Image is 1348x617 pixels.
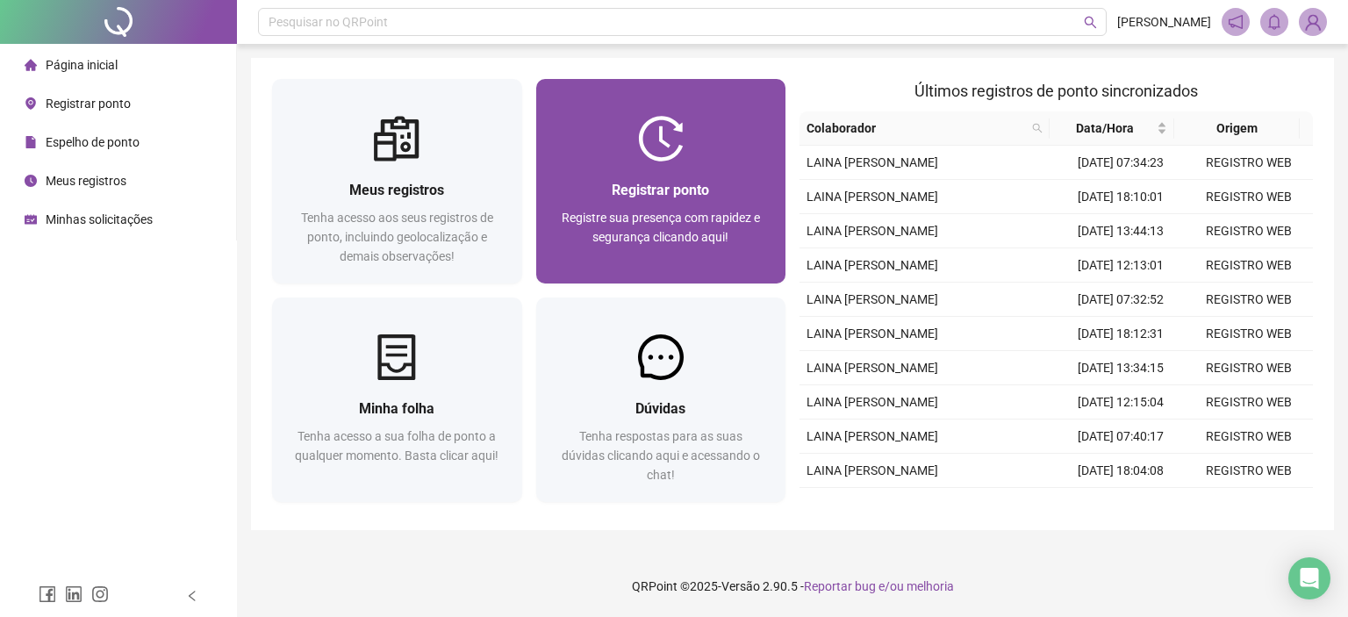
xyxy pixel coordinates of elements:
[1057,488,1185,522] td: [DATE] 14:31:32
[721,579,760,593] span: Versão
[46,174,126,188] span: Meus registros
[1185,248,1313,283] td: REGISTRO WEB
[807,292,938,306] span: LAINA [PERSON_NAME]
[536,79,786,283] a: Registrar pontoRegistre sua presença com rapidez e segurança clicando aqui!
[65,585,82,603] span: linkedin
[1057,248,1185,283] td: [DATE] 12:13:01
[359,400,434,417] span: Minha folha
[301,211,493,263] span: Tenha acesso aos seus registros de ponto, incluindo geolocalização e demais observações!
[349,182,444,198] span: Meus registros
[1057,283,1185,317] td: [DATE] 07:32:52
[1057,385,1185,420] td: [DATE] 12:15:04
[1057,146,1185,180] td: [DATE] 07:34:23
[46,97,131,111] span: Registrar ponto
[1185,488,1313,522] td: REGISTRO WEB
[1185,385,1313,420] td: REGISTRO WEB
[1057,317,1185,351] td: [DATE] 18:12:31
[1185,283,1313,317] td: REGISTRO WEB
[612,182,709,198] span: Registrar ponto
[1228,14,1244,30] span: notification
[635,400,685,417] span: Dúvidas
[807,429,938,443] span: LAINA [PERSON_NAME]
[1288,557,1330,599] div: Open Intercom Messenger
[46,212,153,226] span: Minhas solicitações
[46,58,118,72] span: Página inicial
[1057,454,1185,488] td: [DATE] 18:04:08
[536,298,786,502] a: DúvidasTenha respostas para as suas dúvidas clicando aqui e acessando o chat!
[807,224,938,238] span: LAINA [PERSON_NAME]
[1185,180,1313,214] td: REGISTRO WEB
[1057,214,1185,248] td: [DATE] 13:44:13
[272,298,522,502] a: Minha folhaTenha acesso a sua folha de ponto a qualquer momento. Basta clicar aqui!
[1266,14,1282,30] span: bell
[914,82,1198,100] span: Últimos registros de ponto sincronizados
[562,211,760,244] span: Registre sua presença com rapidez e segurança clicando aqui!
[1185,351,1313,385] td: REGISTRO WEB
[295,429,498,463] span: Tenha acesso a sua folha de ponto a qualquer momento. Basta clicar aqui!
[1084,16,1097,29] span: search
[807,326,938,341] span: LAINA [PERSON_NAME]
[1032,123,1043,133] span: search
[1185,146,1313,180] td: REGISTRO WEB
[1057,351,1185,385] td: [DATE] 13:34:15
[1185,214,1313,248] td: REGISTRO WEB
[237,556,1348,617] footer: QRPoint © 2025 - 2.90.5 -
[807,258,938,272] span: LAINA [PERSON_NAME]
[25,59,37,71] span: home
[1057,180,1185,214] td: [DATE] 18:10:01
[1050,111,1174,146] th: Data/Hora
[25,97,37,110] span: environment
[1057,420,1185,454] td: [DATE] 07:40:17
[39,585,56,603] span: facebook
[25,175,37,187] span: clock-circle
[25,136,37,148] span: file
[807,155,938,169] span: LAINA [PERSON_NAME]
[1174,111,1299,146] th: Origem
[1029,115,1046,141] span: search
[562,429,760,482] span: Tenha respostas para as suas dúvidas clicando aqui e acessando o chat!
[272,79,522,283] a: Meus registrosTenha acesso aos seus registros de ponto, incluindo geolocalização e demais observa...
[807,395,938,409] span: LAINA [PERSON_NAME]
[1185,317,1313,351] td: REGISTRO WEB
[807,463,938,477] span: LAINA [PERSON_NAME]
[1057,118,1153,138] span: Data/Hora
[1300,9,1326,35] img: 90501
[807,118,1025,138] span: Colaborador
[1185,420,1313,454] td: REGISTRO WEB
[807,190,938,204] span: LAINA [PERSON_NAME]
[46,135,140,149] span: Espelho de ponto
[807,361,938,375] span: LAINA [PERSON_NAME]
[91,585,109,603] span: instagram
[186,590,198,602] span: left
[1117,12,1211,32] span: [PERSON_NAME]
[1185,454,1313,488] td: REGISTRO WEB
[804,579,954,593] span: Reportar bug e/ou melhoria
[25,213,37,226] span: schedule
